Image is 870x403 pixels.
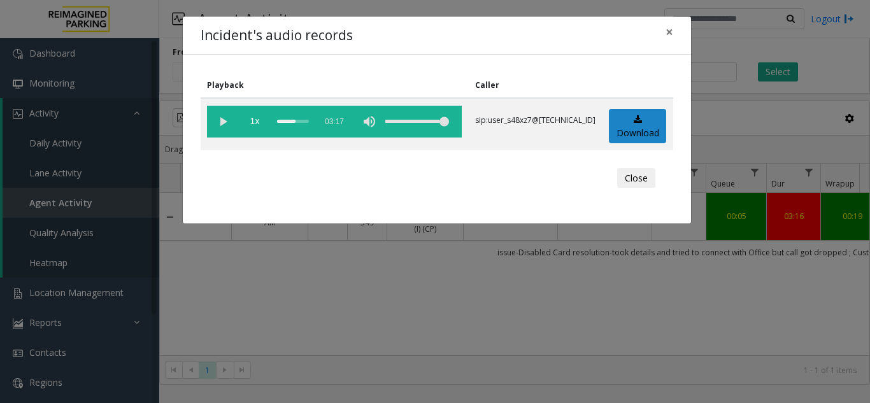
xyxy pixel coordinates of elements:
button: Close [657,17,682,48]
button: Close [617,168,655,188]
span: × [666,23,673,41]
th: Playback [201,73,469,98]
div: scrub bar [277,106,309,138]
div: volume level [385,106,449,138]
p: sip:user_s48xz7@[TECHNICAL_ID] [475,115,595,126]
span: playback speed button [239,106,271,138]
a: Download [609,109,666,144]
th: Caller [469,73,603,98]
h4: Incident's audio records [201,25,353,46]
